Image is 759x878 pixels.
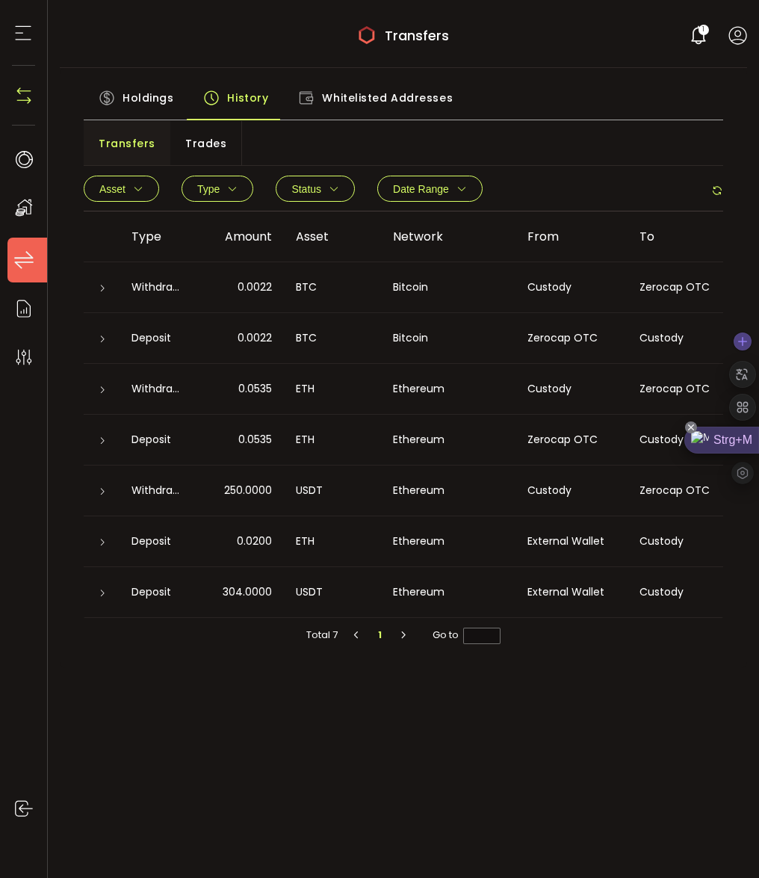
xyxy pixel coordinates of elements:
[276,176,355,202] button: Status
[99,129,155,158] span: Transfers
[120,431,194,448] div: Deposit
[120,279,194,296] div: Withdrawal
[185,129,226,158] span: Trades
[515,482,628,499] div: Custody
[284,533,381,550] div: ETH
[433,625,501,646] span: Go to
[227,83,268,113] span: History
[224,482,272,499] span: 250.0000
[284,431,381,448] div: ETH
[99,183,126,195] span: Asset
[237,533,272,550] span: 0.0200
[284,330,381,347] div: BTC
[372,627,388,643] li: 1
[322,83,453,113] span: Whitelisted Addresses
[123,83,173,113] span: Holdings
[381,584,515,601] div: Ethereum
[628,533,740,550] div: Custody
[120,228,194,245] div: Type
[628,330,740,347] div: Custody
[381,330,515,347] div: Bitcoin
[284,228,381,245] div: Asset
[381,533,515,550] div: Ethereum
[515,380,628,398] div: Custody
[291,183,321,195] span: Status
[284,482,381,499] div: USDT
[381,380,515,398] div: Ethereum
[182,176,253,202] button: Type
[381,482,515,499] div: Ethereum
[284,584,381,601] div: USDT
[515,279,628,296] div: Custody
[381,279,515,296] div: Bitcoin
[515,584,628,601] div: External Wallet
[120,482,194,499] div: Withdrawal
[197,183,220,195] span: Type
[194,228,284,245] div: Amount
[628,584,740,601] div: Custody
[238,380,272,398] span: 0.0535
[120,330,194,347] div: Deposit
[628,431,740,448] div: Custody
[385,25,449,46] span: Transfers
[120,584,194,601] div: Deposit
[515,330,628,347] div: Zerocap OTC
[628,279,740,296] div: Zerocap OTC
[586,717,759,878] iframe: Chat Widget
[377,176,483,202] button: Date Range
[306,625,338,646] span: Total 7
[284,279,381,296] div: BTC
[284,380,381,398] div: ETH
[120,533,194,550] div: Deposit
[628,228,740,245] div: To
[393,183,449,195] span: Date Range
[223,584,272,601] span: 304.0000
[120,380,194,398] div: Withdrawal
[381,431,515,448] div: Ethereum
[13,84,35,107] img: N4P5cjLOiQAAAABJRU5ErkJggg==
[515,431,628,448] div: Zerocap OTC
[628,380,740,398] div: Zerocap OTC
[515,228,628,245] div: From
[238,279,272,296] span: 0.0022
[702,25,704,35] span: 1
[84,176,159,202] button: Asset
[628,482,740,499] div: Zerocap OTC
[586,717,759,878] div: Chat-Widget
[515,533,628,550] div: External Wallet
[238,431,272,448] span: 0.0535
[381,228,515,245] div: Network
[238,330,272,347] span: 0.0022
